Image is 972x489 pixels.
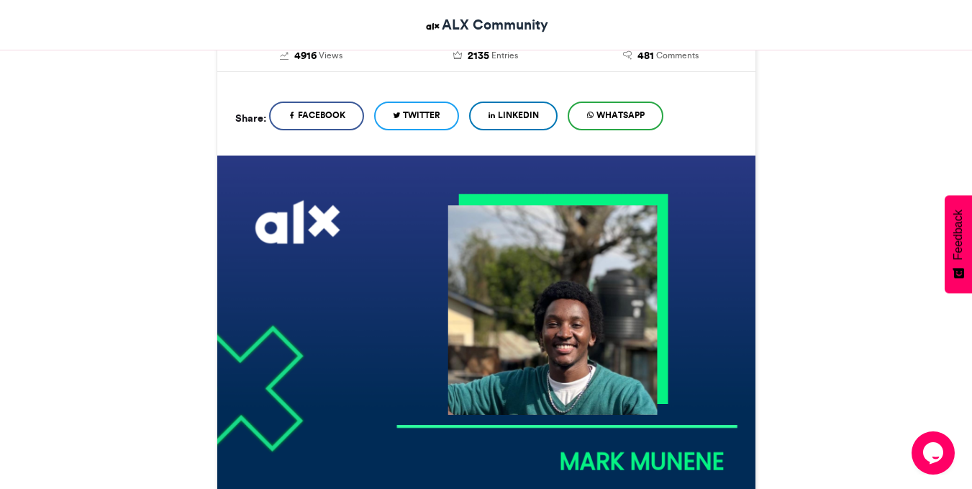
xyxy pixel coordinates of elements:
[403,109,440,122] span: Twitter
[409,48,563,64] a: 2135 Entries
[945,195,972,293] button: Feedback - Show survey
[584,48,737,64] a: 481 Comments
[498,109,539,122] span: LinkedIn
[235,109,266,127] h5: Share:
[637,48,654,64] span: 481
[235,48,389,64] a: 4916 Views
[952,210,965,260] span: Feedback
[491,49,518,62] span: Entries
[298,109,345,122] span: Facebook
[319,49,342,62] span: Views
[656,49,699,62] span: Comments
[374,102,459,130] a: Twitter
[568,102,663,130] a: WhatsApp
[468,48,489,64] span: 2135
[294,48,317,64] span: 4916
[424,14,548,35] a: ALX Community
[596,109,645,122] span: WhatsApp
[469,102,558,130] a: LinkedIn
[912,431,958,475] iframe: chat widget
[269,102,364,130] a: Facebook
[424,17,442,35] img: ALX Community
